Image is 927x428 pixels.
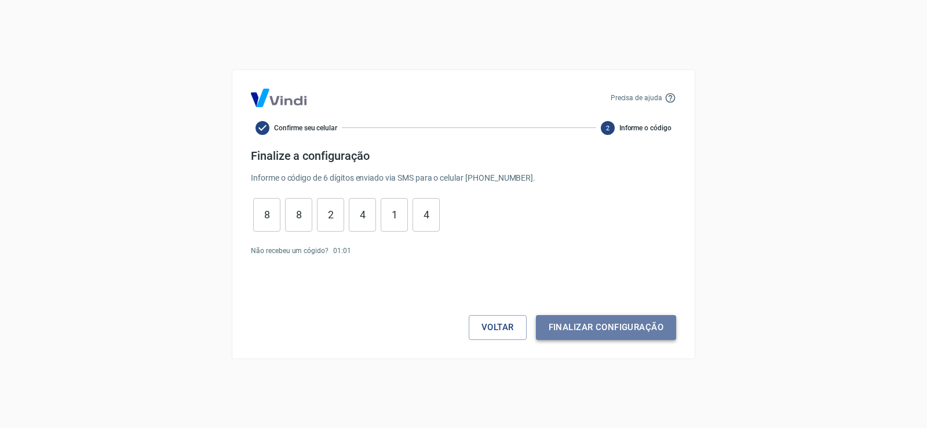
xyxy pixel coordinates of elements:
button: Finalizar configuração [536,315,676,339]
span: Confirme seu celular [274,123,337,133]
p: 01 : 01 [333,246,351,256]
p: Informe o código de 6 dígitos enviado via SMS para o celular [PHONE_NUMBER] . [251,172,676,184]
button: Voltar [469,315,527,339]
text: 2 [606,124,610,131]
h4: Finalize a configuração [251,149,676,163]
span: Informe o código [619,123,671,133]
p: Precisa de ajuda [611,93,662,103]
p: Não recebeu um cógido? [251,246,329,256]
img: Logo Vind [251,89,306,107]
